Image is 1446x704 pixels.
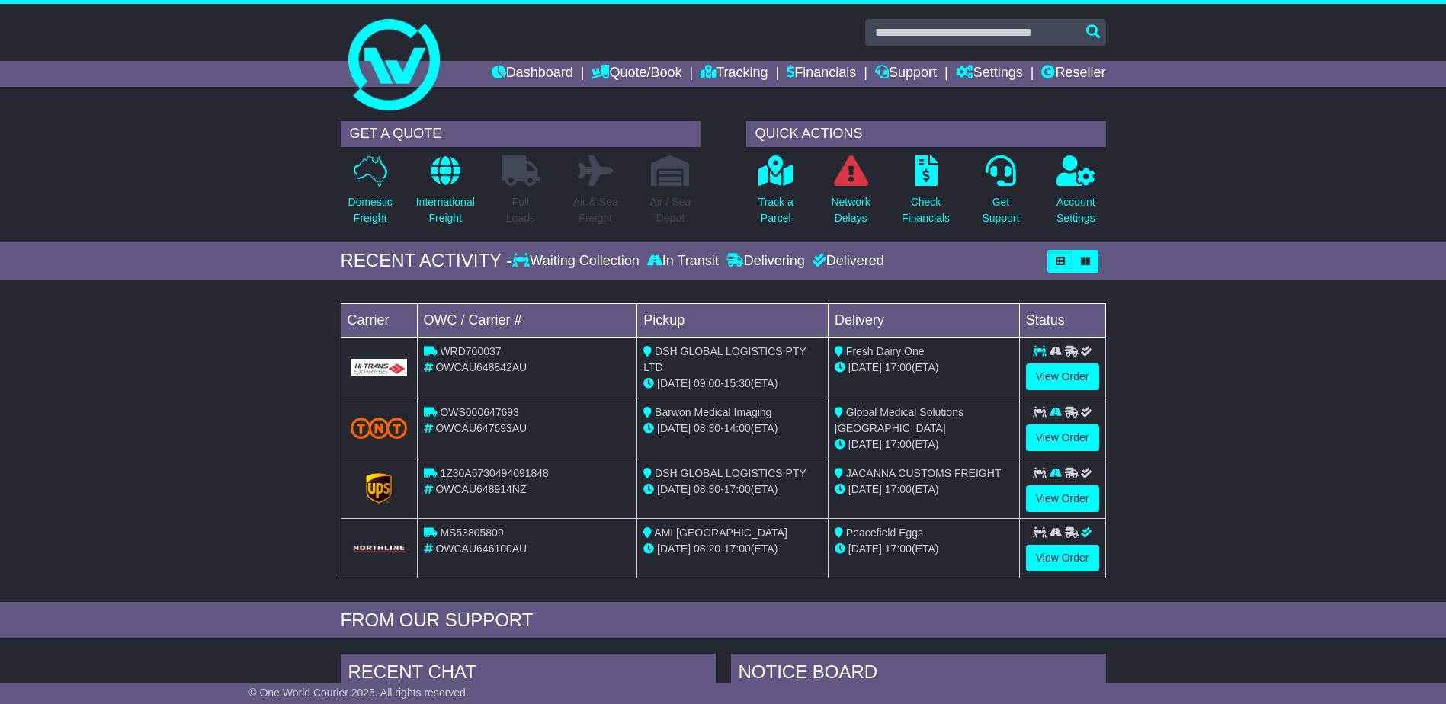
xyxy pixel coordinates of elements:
[351,544,408,553] img: GetCarrierServiceLogo
[1041,61,1105,87] a: Reseller
[724,542,751,555] span: 17:00
[835,437,1013,453] div: (ETA)
[846,345,925,357] span: Fresh Dairy One
[643,482,822,498] div: - (ETA)
[657,483,691,495] span: [DATE]
[415,155,476,235] a: InternationalFreight
[694,542,720,555] span: 08:20
[655,406,771,418] span: Barwon Medical Imaging
[701,61,768,87] a: Tracking
[1019,303,1105,337] td: Status
[416,194,475,226] p: International Freight
[831,194,870,226] p: Network Delays
[347,155,393,235] a: DomesticFreight
[366,473,392,504] img: GetCarrierServiceLogo
[724,483,751,495] span: 17:00
[654,526,787,539] span: AMI [GEOGRAPHIC_DATA]
[643,253,723,270] div: In Transit
[982,194,1019,226] p: Get Support
[835,360,1013,376] div: (ETA)
[643,541,822,557] div: - (ETA)
[348,194,392,226] p: Domestic Freight
[643,345,806,373] span: DSH GLOBAL LOGISTICS PTY LTD
[341,654,716,695] div: RECENT CHAT
[901,155,951,235] a: CheckFinancials
[902,194,950,226] p: Check Financials
[573,194,618,226] p: Air & Sea Freight
[846,526,923,539] span: Peacefield Eggs
[637,303,829,337] td: Pickup
[694,483,720,495] span: 08:30
[846,467,1002,479] span: JACANNA CUSTOMS FREIGHT
[758,194,794,226] p: Track a Parcel
[341,303,417,337] td: Carrier
[758,155,794,235] a: Track aParcel
[341,610,1106,632] div: FROM OUR SUPPORT
[643,421,822,437] div: - (ETA)
[1026,424,1099,451] a: View Order
[885,361,912,373] span: 17:00
[885,483,912,495] span: 17:00
[694,422,720,434] span: 08:30
[1026,545,1099,571] a: View Order
[875,61,937,87] a: Support
[592,61,681,87] a: Quote/Book
[848,483,882,495] span: [DATE]
[885,438,912,450] span: 17:00
[981,155,1020,235] a: GetSupport
[657,542,691,555] span: [DATE]
[435,361,527,373] span: OWCAU648842AU
[724,377,751,389] span: 15:30
[341,250,513,272] div: RECENT ACTIVITY -
[440,467,548,479] span: 1Z30A5730494091848
[1056,155,1096,235] a: AccountSettings
[731,654,1106,695] div: NOTICE BOARD
[351,418,408,438] img: TNT_Domestic.png
[956,61,1023,87] a: Settings
[848,542,882,555] span: [DATE]
[848,438,882,450] span: [DATE]
[787,61,856,87] a: Financials
[885,542,912,555] span: 17:00
[341,121,701,147] div: GET A QUOTE
[351,359,408,376] img: GetCarrierServiceLogo
[835,406,963,434] span: Global Medical Solutions [GEOGRAPHIC_DATA]
[694,377,720,389] span: 09:00
[502,194,540,226] p: Full Loads
[435,483,526,495] span: OWCAU648914NZ
[835,541,1013,557] div: (ETA)
[724,422,751,434] span: 14:00
[440,526,503,539] span: MS53805809
[723,253,809,270] div: Delivering
[657,422,691,434] span: [DATE]
[650,194,691,226] p: Air / Sea Depot
[1056,194,1095,226] p: Account Settings
[830,155,870,235] a: NetworkDelays
[248,686,469,699] span: © One World Courier 2025. All rights reserved.
[746,121,1106,147] div: QUICK ACTIONS
[655,467,806,479] span: DSH GLOBAL LOGISTICS PTY
[1026,363,1099,390] a: View Order
[643,376,822,392] div: - (ETA)
[417,303,637,337] td: OWC / Carrier #
[435,542,527,555] span: OWCAU646100AU
[512,253,643,270] div: Waiting Collection
[1026,485,1099,512] a: View Order
[657,377,691,389] span: [DATE]
[440,345,501,357] span: WRD700037
[835,482,1013,498] div: (ETA)
[828,303,1019,337] td: Delivery
[848,361,882,373] span: [DATE]
[435,422,527,434] span: OWCAU647693AU
[440,406,519,418] span: OWS000647693
[809,253,884,270] div: Delivered
[492,61,573,87] a: Dashboard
